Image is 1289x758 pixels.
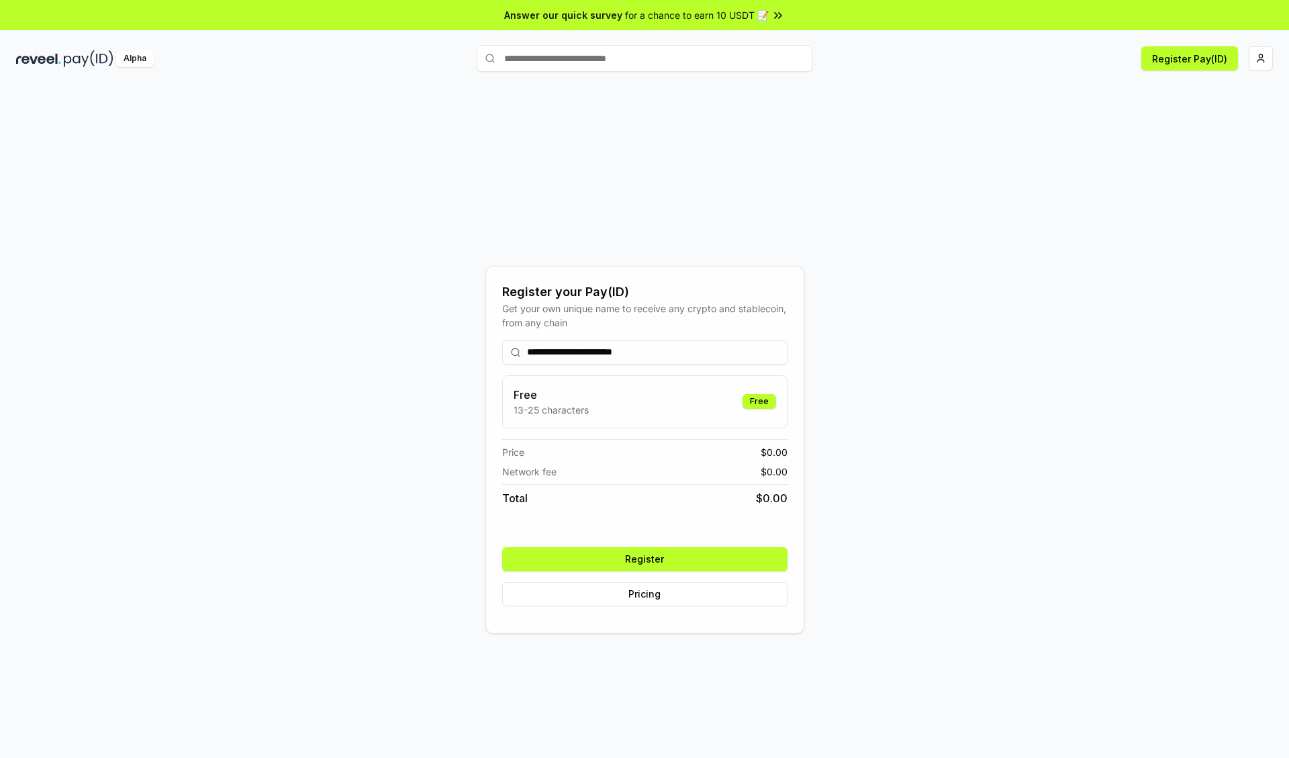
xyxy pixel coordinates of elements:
[502,547,787,571] button: Register
[64,50,113,67] img: pay_id
[502,490,528,506] span: Total
[502,301,787,330] div: Get your own unique name to receive any crypto and stablecoin, from any chain
[16,50,61,67] img: reveel_dark
[756,490,787,506] span: $ 0.00
[761,445,787,459] span: $ 0.00
[625,8,769,22] span: for a chance to earn 10 USDT 📝
[502,465,557,479] span: Network fee
[1141,46,1238,70] button: Register Pay(ID)
[761,465,787,479] span: $ 0.00
[502,283,787,301] div: Register your Pay(ID)
[743,394,776,409] div: Free
[116,50,154,67] div: Alpha
[502,582,787,606] button: Pricing
[514,403,589,417] p: 13-25 characters
[502,445,524,459] span: Price
[504,8,622,22] span: Answer our quick survey
[514,387,589,403] h3: Free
